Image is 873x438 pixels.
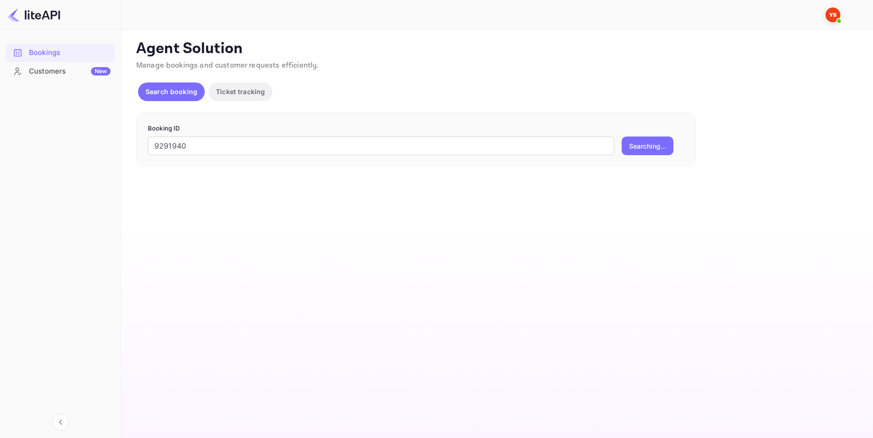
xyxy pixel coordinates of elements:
a: Bookings [6,44,115,61]
button: Collapse navigation [52,414,69,431]
p: Search booking [145,87,197,96]
p: Agent Solution [136,40,856,58]
input: Enter Booking ID (e.g., 63782194) [148,137,614,155]
div: CustomersNew [6,62,115,81]
a: CustomersNew [6,62,115,80]
p: Ticket tracking [216,87,265,96]
div: Customers [29,66,111,77]
img: LiteAPI logo [7,7,60,22]
button: Searching... [622,137,673,155]
span: Manage bookings and customer requests efficiently. [136,61,319,70]
div: Bookings [29,48,111,58]
div: New [91,67,111,75]
p: Booking ID [148,124,684,133]
div: Bookings [6,44,115,62]
img: Yandex Support [825,7,840,22]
